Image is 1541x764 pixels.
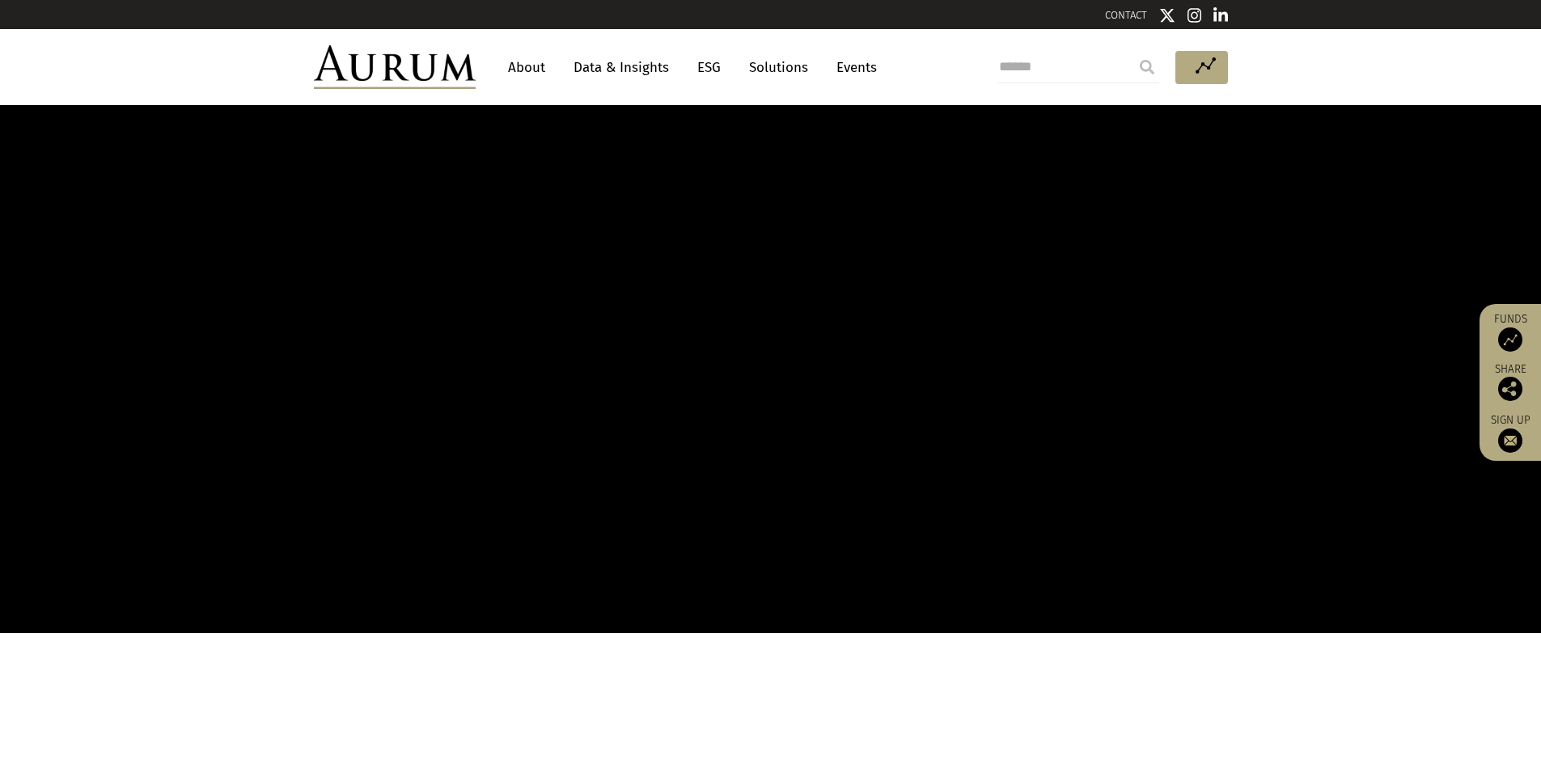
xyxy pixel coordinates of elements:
img: Access Funds [1498,327,1522,352]
img: Share this post [1498,377,1522,401]
a: ESG [689,53,729,82]
img: Sign up to our newsletter [1498,428,1522,453]
img: Instagram icon [1188,7,1202,23]
a: Data & Insights [565,53,677,82]
input: Submit [1131,51,1163,83]
img: Aurum [314,45,476,89]
img: Linkedin icon [1213,7,1228,23]
a: CONTACT [1105,9,1147,21]
a: About [500,53,553,82]
a: Solutions [741,53,816,82]
a: Events [828,53,877,82]
a: Funds [1488,312,1533,352]
div: Share [1488,364,1533,401]
img: Twitter icon [1159,7,1175,23]
a: Sign up [1488,413,1533,453]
